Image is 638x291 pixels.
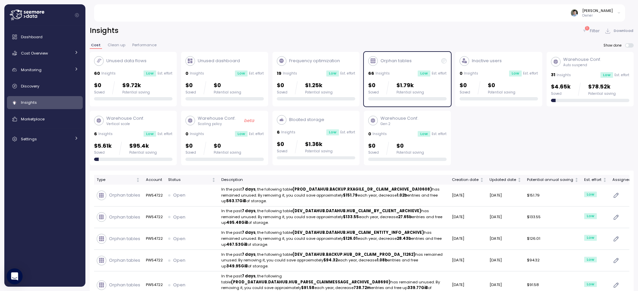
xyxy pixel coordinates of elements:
[94,90,105,95] div: Saved
[524,207,582,228] td: $133.55
[527,177,573,183] div: Potential annual saving
[432,71,447,76] p: Est. effort
[398,214,412,219] strong: 27.65b
[98,132,113,136] p: Insights
[396,142,424,151] p: $0
[354,285,371,290] strong: 738.72m
[214,142,241,151] p: $0
[449,185,487,206] td: [DATE]
[185,70,188,77] p: 0
[343,236,358,241] strong: $126.01
[109,192,140,199] p: Orphan tables
[449,228,487,250] td: [DATE]
[418,131,430,137] div: Low
[106,58,147,64] p: Unused data flows
[211,178,216,182] div: Not sorted
[326,71,339,76] div: Low
[173,235,185,242] p: Open
[143,228,165,250] td: PW54722
[551,72,555,78] p: 31
[185,81,196,90] p: $0
[173,214,185,220] p: Open
[173,282,185,288] p: Open
[326,129,339,135] div: Low
[584,257,597,263] div: Low
[143,185,165,206] td: PW54722
[489,177,516,183] div: Updated date
[221,187,447,204] p: In the past , the following table has remained unused. By removing it, you could save approximate...
[517,178,522,182] div: Not sorted
[277,81,287,90] p: $0
[158,71,172,76] p: Est. effort
[588,91,616,96] div: Potential saving
[396,150,424,155] div: Potential saving
[614,73,629,77] p: Est. effort
[7,132,83,146] a: Settings
[292,208,421,214] strong: (DEV_DATAHUB.DATAHUB.HUB_CLAIM_BY_CLIENT_ARCHIEVE)
[460,70,463,77] p: 0
[122,90,150,95] div: Potential saving
[582,8,613,13] div: [PERSON_NAME]
[185,150,196,155] div: Saved
[487,207,524,228] td: [DATE]
[90,26,119,36] h2: Insights
[21,67,42,73] span: Monitoring
[563,63,601,68] p: Auto suspend
[292,230,424,235] strong: (DEV_DATAHUB.DATAHUB.HUB_CLAIM_ENTITY_INFO_ARCHIVE)
[73,13,81,18] button: Collapse navigation
[7,79,83,93] a: Discovery
[582,175,610,185] th: Est. effortNot sorted
[109,214,140,220] p: Orphan tables
[277,70,281,77] p: 19
[144,71,156,76] div: Low
[397,193,407,198] strong: 1.02b
[106,122,144,126] p: Vertical scale
[198,115,236,122] p: Warehouse Conf.
[132,43,157,47] span: Performance
[590,28,600,34] p: Filter
[283,71,297,76] p: Insights
[226,198,246,204] strong: 563.17GiB
[21,51,48,56] span: Cost Overview
[173,257,185,264] p: Open
[523,71,538,76] p: Est. effort
[418,71,430,76] div: Low
[97,177,135,183] div: Type
[173,192,185,199] p: Open
[129,142,157,151] p: $95.4k
[509,71,522,76] div: Low
[221,208,447,226] p: In the past , the following table has remained unused. By removing it, you could save approximate...
[487,250,524,271] td: [DATE]
[584,213,597,219] div: Low
[7,268,23,284] div: Open Intercom Messenger
[368,142,379,151] p: $0
[108,43,125,47] span: Clean up
[323,257,338,263] strong: $94.32
[214,81,241,90] p: $0
[168,177,210,183] div: Status
[21,100,37,105] span: Insights
[144,131,156,137] div: Low
[551,82,571,91] p: $4.65k
[305,90,333,95] div: Potential saving
[292,187,432,192] strong: (PROD_DATAHUB.BACKUP.RXAGILE_DR_CLAIM_ARCHIVE_DA10608)
[524,228,582,250] td: $126.01
[109,282,140,288] p: Orphan tables
[235,71,248,76] div: Low
[277,149,287,154] div: Saved
[602,178,607,182] div: Not sorted
[277,140,287,149] p: $0
[524,250,582,271] td: $94.32
[600,72,613,78] div: Low
[21,34,43,40] span: Dashboard
[289,58,340,64] p: Frequency optimization
[449,175,487,185] th: Creation dateNot sorted
[214,150,241,155] div: Potential saving
[109,257,140,264] p: Orphan tables
[198,122,236,126] p: Scaling policy
[21,136,37,142] span: Settings
[185,90,196,95] div: Saved
[242,252,256,257] strong: 7 days
[94,175,143,185] th: TypeNot sorted
[472,58,502,64] p: Inactive users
